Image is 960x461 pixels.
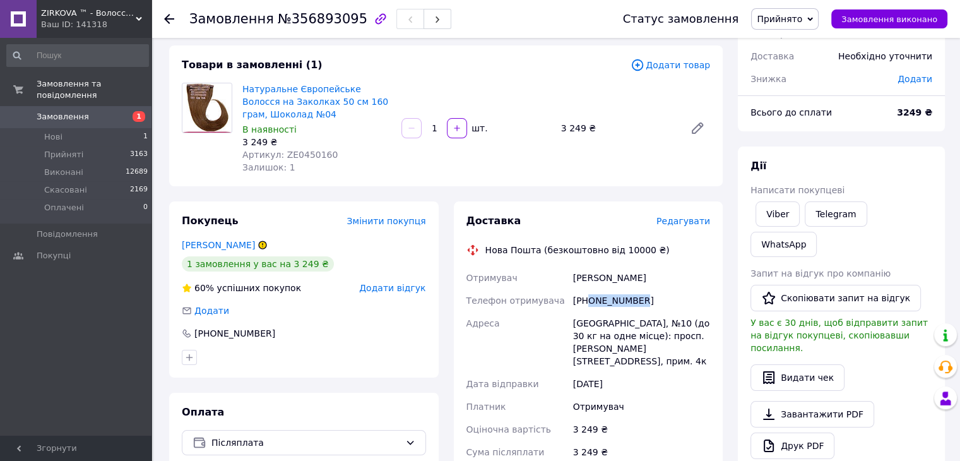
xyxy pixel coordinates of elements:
span: Артикул: ZE0450160 [242,150,338,160]
button: Скопіювати запит на відгук [750,285,921,311]
span: Прийняті [44,149,83,160]
span: Додати [898,74,932,84]
div: [PERSON_NAME] [571,266,713,289]
div: Нова Пошта (безкоштовно від 10000 ₴) [482,244,673,256]
span: Покупці [37,250,71,261]
span: Замовлення [37,111,89,123]
span: Доставка [750,51,794,61]
div: Необхідно уточнити [831,42,940,70]
span: Всього до сплати [750,107,832,117]
button: Видати чек [750,364,844,391]
span: Оплата [182,406,224,418]
span: Змінити покупця [347,216,426,226]
span: Редагувати [656,216,710,226]
div: Ваш ID: 141318 [41,19,151,30]
div: Статус замовлення [623,13,739,25]
span: Товари в замовленні (1) [182,59,323,71]
span: 12689 [126,167,148,178]
a: Друк PDF [750,433,834,459]
span: Прийнято [757,14,802,24]
span: Платник [466,402,506,412]
a: Telegram [805,201,867,227]
span: Отримувач [466,273,518,283]
a: Завантажити PDF [750,401,874,428]
span: Доставка [466,215,521,227]
span: Дата відправки [466,379,539,389]
div: Отримувач [571,395,713,418]
span: Додати товар [631,58,710,72]
a: WhatsApp [750,232,817,257]
span: 3163 [130,149,148,160]
span: Дії [750,160,766,172]
span: №356893095 [278,11,367,27]
span: Нові [44,131,62,143]
input: Пошук [6,44,149,67]
span: Сума післяплати [466,447,545,457]
span: Післяплата [211,436,400,450]
div: [DATE] [571,373,713,395]
span: У вас є 30 днів, щоб відправити запит на відгук покупцеві, скопіювавши посилання. [750,318,928,353]
span: Додати [194,306,229,316]
a: Натуральне Європейське Волосся на Заколках 50 см 160 грам, Шоколад №04 [242,84,388,119]
span: Додати відгук [359,283,425,293]
button: Замовлення виконано [831,9,947,28]
span: 0 [143,202,148,213]
div: 1 замовлення у вас на 3 249 ₴ [182,256,334,272]
span: Виконані [44,167,83,178]
span: Залишок: 1 [242,162,295,172]
div: 3 249 ₴ [556,119,680,137]
div: шт. [468,122,489,135]
span: 2169 [130,184,148,196]
div: Повернутися назад [164,13,174,25]
a: [PERSON_NAME] [182,240,255,250]
div: 3 249 ₴ [242,136,391,148]
b: 3249 ₴ [897,107,932,117]
span: Покупець [182,215,239,227]
div: [PHONE_NUMBER] [193,327,276,340]
div: 3 249 ₴ [571,418,713,441]
span: Знижка [750,74,786,84]
span: Написати покупцеві [750,185,844,195]
span: Телефон отримувача [466,296,565,306]
span: В наявності [242,124,297,135]
div: [GEOGRAPHIC_DATA], №10 (до 30 кг на одне місце): просп. [PERSON_NAME][STREET_ADDRESS], прим. 4к [571,312,713,373]
span: Скасовані [44,184,87,196]
span: Оплачені [44,202,84,213]
span: Оціночна вартість [466,424,551,434]
span: Замовлення [189,11,274,27]
span: Замовлення виконано [841,15,937,24]
span: 1 товар [750,28,786,39]
span: Адреса [466,318,500,328]
img: Натуральне Європейське Волосся на Заколках 50 см 160 грам, Шоколад №04 [182,83,232,133]
span: Повідомлення [37,229,98,240]
span: Запит на відгук про компанію [750,268,891,278]
span: 60% [194,283,214,293]
span: 1 [133,111,145,122]
span: Замовлення та повідомлення [37,78,151,101]
div: [PHONE_NUMBER] [571,289,713,312]
a: Редагувати [685,116,710,141]
span: ZIRKOVA ™ - Волосся Для Нарощування, Волосся На Заколках, Нарощування Волосся [41,8,136,19]
div: успішних покупок [182,282,301,294]
span: 1 [143,131,148,143]
a: Viber [756,201,800,227]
